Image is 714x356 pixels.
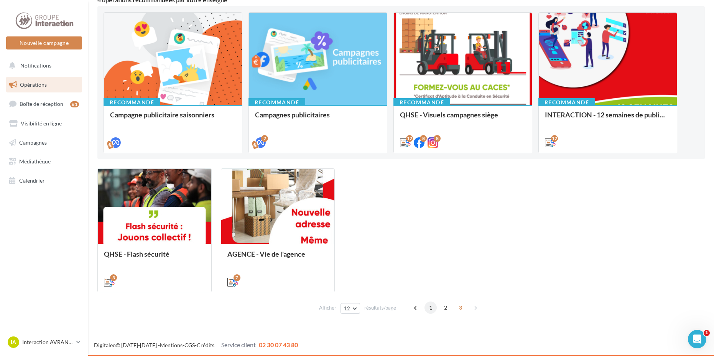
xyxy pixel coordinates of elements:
[5,153,84,170] a: Médiathèque
[234,274,240,281] div: 7
[5,115,84,132] a: Visibilité en ligne
[248,98,305,107] div: Recommandé
[160,342,183,348] a: Mentions
[545,111,671,126] div: INTERACTION - 12 semaines de publication
[197,342,214,348] a: Crédits
[20,62,51,69] span: Notifications
[22,338,73,346] p: Interaction AVRANCHES
[400,111,526,126] div: QHSE - Visuels campagnes siège
[259,341,298,348] span: 02 30 07 43 80
[110,111,236,126] div: Campagne publicitaire saisonniers
[434,135,441,142] div: 8
[406,135,413,142] div: 12
[5,77,84,93] a: Opérations
[364,304,396,311] span: résultats/page
[227,250,329,265] div: AGENCE - Vie de l'agence
[6,36,82,49] button: Nouvelle campagne
[454,302,467,314] span: 3
[439,302,452,314] span: 2
[261,135,268,142] div: 2
[5,135,84,151] a: Campagnes
[319,304,336,311] span: Afficher
[424,302,437,314] span: 1
[551,135,558,142] div: 12
[344,305,350,311] span: 12
[6,335,82,349] a: IA Interaction AVRANCHES
[341,303,360,314] button: 12
[94,342,116,348] a: Digitaleo
[393,98,450,107] div: Recommandé
[688,330,706,348] iframe: Intercom live chat
[104,250,205,265] div: QHSE - Flash sécurité
[104,98,160,107] div: Recommandé
[94,342,298,348] span: © [DATE]-[DATE] - - -
[221,341,256,348] span: Service client
[420,135,427,142] div: 8
[19,177,45,184] span: Calendrier
[20,81,47,88] span: Opérations
[255,111,381,126] div: Campagnes publicitaires
[538,98,595,107] div: Recommandé
[110,274,117,281] div: 3
[11,338,16,346] span: IA
[5,58,81,74] button: Notifications
[19,139,47,145] span: Campagnes
[704,330,710,336] span: 1
[21,120,62,127] span: Visibilité en ligne
[5,173,84,189] a: Calendrier
[5,96,84,112] a: Boîte de réception61
[70,101,79,107] div: 61
[19,158,51,165] span: Médiathèque
[184,342,195,348] a: CGS
[20,101,63,107] span: Boîte de réception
